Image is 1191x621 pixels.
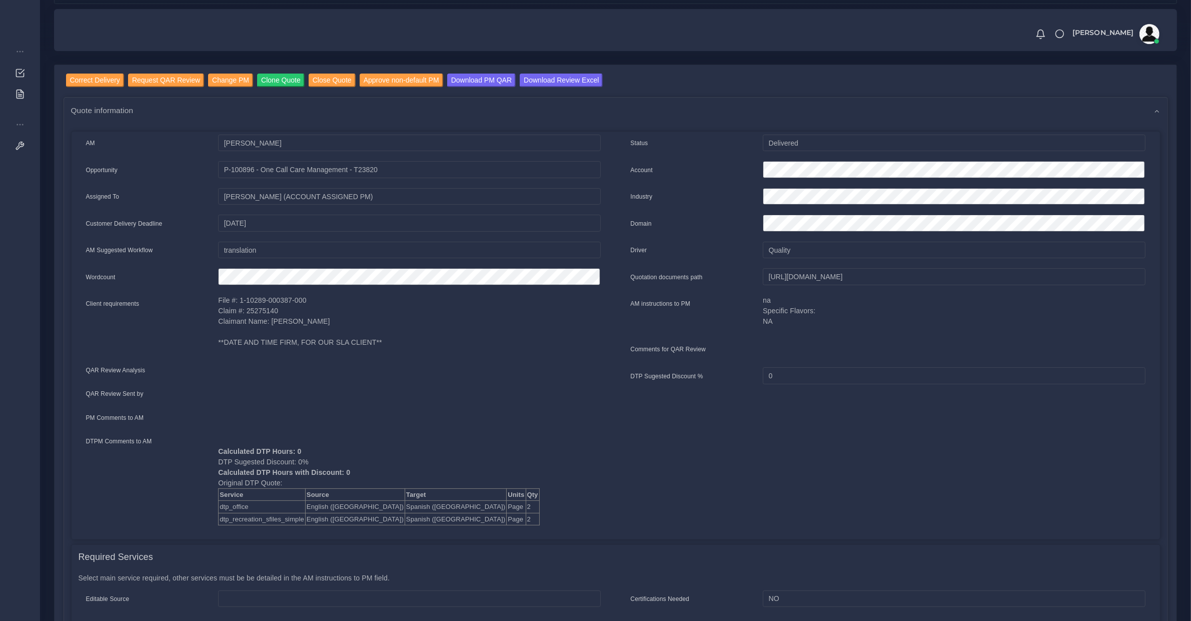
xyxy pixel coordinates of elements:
input: pm [218,188,600,205]
label: Assigned To [86,192,120,201]
th: Source [305,488,405,501]
td: Spanish ([GEOGRAPHIC_DATA]) [405,501,506,513]
input: Request QAR Review [128,74,204,87]
td: Page [507,501,526,513]
span: [PERSON_NAME] [1072,29,1134,36]
label: Status [631,139,648,148]
td: 2 [526,501,539,513]
td: Spanish ([GEOGRAPHIC_DATA]) [405,513,506,525]
td: Page [507,513,526,525]
h4: Required Services [79,552,153,563]
input: Correct Delivery [66,74,124,87]
td: English ([GEOGRAPHIC_DATA]) [305,501,405,513]
label: Industry [631,192,653,201]
input: Download Review Excel [520,74,603,87]
label: Editable Source [86,594,130,603]
td: dtp_office [219,501,306,513]
th: Units [507,488,526,501]
div: DTP Sugested Discount: 0% Original DTP Quote: [211,436,608,526]
label: Certifications Needed [631,594,690,603]
label: Wordcount [86,273,116,282]
label: Customer Delivery Deadline [86,219,163,228]
th: Service [219,488,306,501]
input: Approve non-default PM [360,74,443,87]
td: English ([GEOGRAPHIC_DATA]) [305,513,405,525]
td: dtp_recreation_sfiles_simple [219,513,306,525]
label: Client requirements [86,299,140,308]
b: Calculated DTP Hours with Discount: 0 [218,468,350,476]
p: File #: 1-10289-000387-000 Claim #: 25275140 Claimant Name: [PERSON_NAME] **DATE AND TIME FIRM, F... [218,295,600,348]
th: Target [405,488,506,501]
label: Driver [631,246,647,255]
label: QAR Review Analysis [86,366,146,375]
p: Select main service required, other services must be be detailed in the AM instructions to PM field. [79,573,1153,583]
label: Comments for QAR Review [631,345,706,354]
label: Domain [631,219,652,228]
div: Quote information [64,98,1167,123]
label: AM instructions to PM [631,299,691,308]
input: Change PM [208,74,253,87]
input: Close Quote [309,74,356,87]
img: avatar [1139,24,1159,44]
b: Calculated DTP Hours: 0 [218,447,301,455]
label: QAR Review Sent by [86,389,144,398]
label: Account [631,166,653,175]
label: Quotation documents path [631,273,703,282]
label: AM Suggested Workflow [86,246,153,255]
label: Opportunity [86,166,118,175]
label: DTP Sugested Discount % [631,372,703,381]
td: 2 [526,513,539,525]
a: [PERSON_NAME]avatar [1067,24,1163,44]
input: Clone Quote [257,74,305,87]
input: Download PM QAR [447,74,516,87]
th: Qty [526,488,539,501]
p: na Specific Flavors: NA [763,295,1145,327]
label: DTPM Comments to AM [86,437,152,446]
span: Quote information [71,105,134,116]
label: PM Comments to AM [86,413,144,422]
label: AM [86,139,95,148]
